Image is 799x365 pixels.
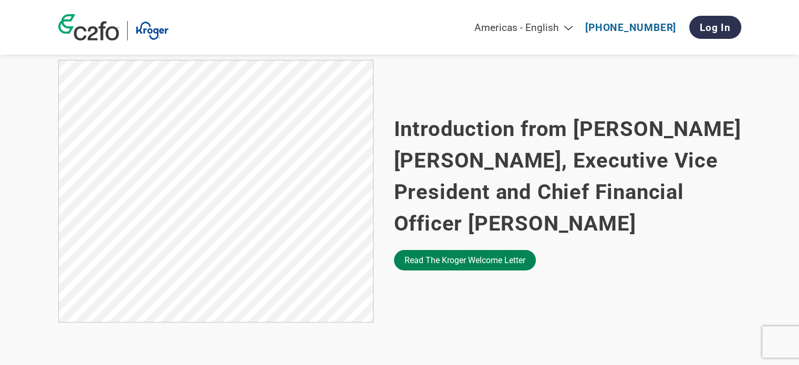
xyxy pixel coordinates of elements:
img: c2fo logo [58,14,119,40]
img: Kroger [136,21,169,40]
h2: Introduction from [PERSON_NAME] [PERSON_NAME], Executive Vice President and Chief Financial Offic... [394,113,741,239]
a: Read the Kroger welcome letter [394,250,536,270]
a: [PHONE_NUMBER] [585,22,676,34]
a: Log In [689,16,741,39]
